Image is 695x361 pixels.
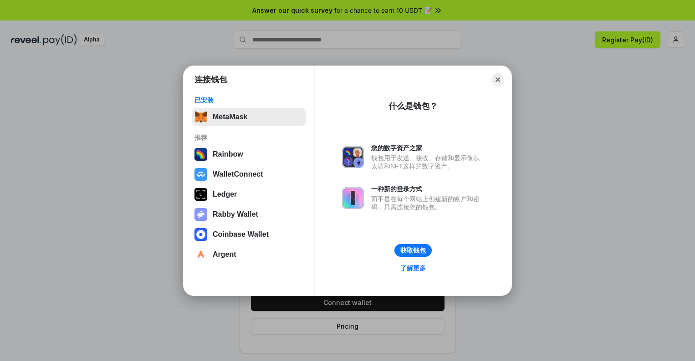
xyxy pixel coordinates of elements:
button: Ledger [192,185,306,203]
img: svg+xml,%3Csvg%20width%3D%22120%22%20height%3D%22120%22%20viewBox%3D%220%200%20120%20120%22%20fil... [194,148,207,161]
div: Rabby Wallet [213,210,258,219]
div: 而不是在每个网站上创建新的账户和密码，只需连接您的钱包。 [371,195,484,211]
div: Ledger [213,190,237,198]
button: Coinbase Wallet [192,225,306,244]
img: svg+xml,%3Csvg%20fill%3D%22none%22%20height%3D%2233%22%20viewBox%3D%220%200%2035%2033%22%20width%... [194,111,207,123]
div: 已安装 [194,96,303,104]
button: Argent [192,245,306,264]
button: 获取钱包 [394,244,432,257]
div: 获取钱包 [400,246,426,254]
button: WalletConnect [192,165,306,183]
div: Coinbase Wallet [213,230,269,239]
button: Rabby Wallet [192,205,306,224]
div: MetaMask [213,113,247,121]
img: svg+xml,%3Csvg%20width%3D%2228%22%20height%3D%2228%22%20viewBox%3D%220%200%2028%2028%22%20fill%3D... [194,248,207,261]
div: Argent [213,250,236,259]
h1: 连接钱包 [194,74,227,85]
div: 什么是钱包？ [388,101,438,112]
img: svg+xml,%3Csvg%20width%3D%2228%22%20height%3D%2228%22%20viewBox%3D%220%200%2028%2028%22%20fill%3D... [194,168,207,181]
button: Rainbow [192,145,306,163]
img: svg+xml,%3Csvg%20xmlns%3D%22http%3A%2F%2Fwww.w3.org%2F2000%2Fsvg%22%20width%3D%2228%22%20height%3... [194,188,207,201]
div: 一种新的登录方式 [371,185,484,193]
div: 您的数字资产之家 [371,144,484,152]
a: 了解更多 [395,262,431,274]
img: svg+xml,%3Csvg%20width%3D%2228%22%20height%3D%2228%22%20viewBox%3D%220%200%2028%2028%22%20fill%3D... [194,228,207,241]
div: Rainbow [213,150,243,158]
img: svg+xml,%3Csvg%20xmlns%3D%22http%3A%2F%2Fwww.w3.org%2F2000%2Fsvg%22%20fill%3D%22none%22%20viewBox... [342,146,364,168]
img: svg+xml,%3Csvg%20xmlns%3D%22http%3A%2F%2Fwww.w3.org%2F2000%2Fsvg%22%20fill%3D%22none%22%20viewBox... [342,187,364,209]
div: 钱包用于发送、接收、存储和显示像以太坊和NFT这样的数字资产。 [371,154,484,170]
button: Close [491,73,504,86]
div: 推荐 [194,133,303,142]
div: 了解更多 [400,264,426,272]
img: svg+xml,%3Csvg%20xmlns%3D%22http%3A%2F%2Fwww.w3.org%2F2000%2Fsvg%22%20fill%3D%22none%22%20viewBox... [194,208,207,221]
div: WalletConnect [213,170,263,178]
button: MetaMask [192,108,306,126]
